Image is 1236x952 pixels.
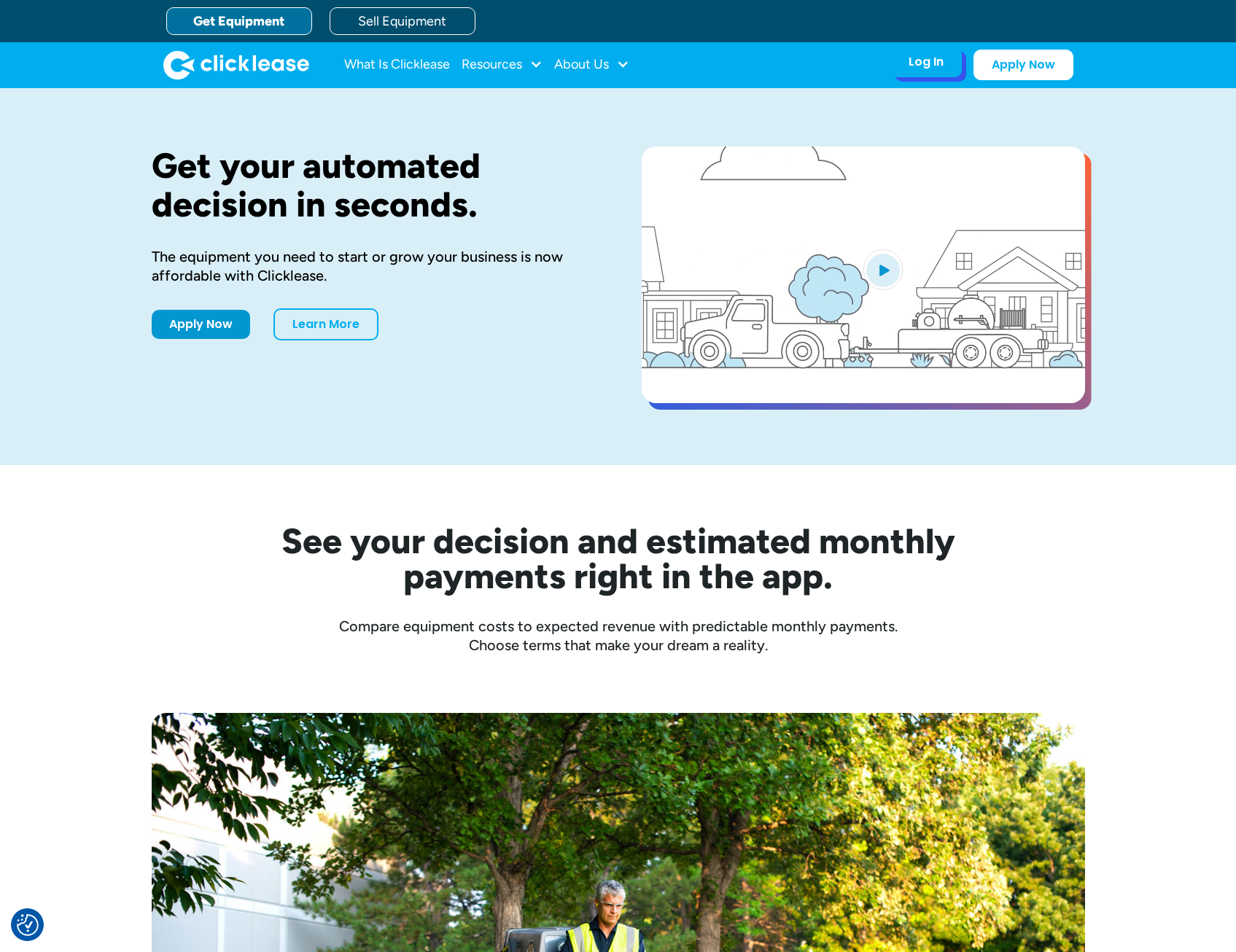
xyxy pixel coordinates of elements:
h2: See your decision and estimated monthly payments right in the app. [210,523,1027,593]
a: open lightbox [642,147,1085,403]
img: Blue play button logo on a light blue circular background [863,249,903,290]
div: Resources [462,50,543,79]
img: Clicklease logo [163,50,309,79]
div: Log In [909,55,944,69]
div: Compare equipment costs to expected revenue with predictable monthly payments. Choose terms that ... [152,617,1085,655]
div: About Us [554,50,629,79]
a: Sell Equipment [330,7,475,35]
img: Revisit consent button [17,914,39,936]
a: What Is Clicklease [344,50,450,79]
button: Consent Preferences [17,914,39,936]
a: Learn More [273,308,378,340]
a: Apply Now [973,50,1073,80]
a: Get Equipment [166,7,312,35]
a: Apply Now [152,310,250,339]
div: The equipment you need to start or grow your business is now affordable with Clicklease. [152,247,595,285]
h1: Get your automated decision in seconds. [152,147,595,224]
a: home [163,50,309,79]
